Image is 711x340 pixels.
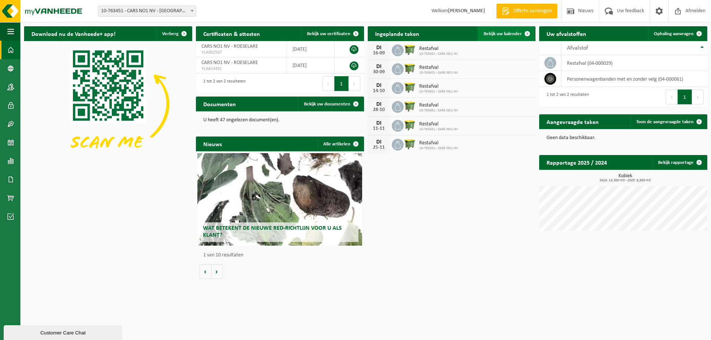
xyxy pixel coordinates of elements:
[349,76,360,91] button: Next
[419,71,458,75] span: 10-763451 - CARS NO1 NV
[201,60,258,65] span: CARS NO1 NV - ROESELARE
[98,6,196,17] span: 10-763451 - CARS NO1 NV - ROESELARE
[203,118,357,123] p: U heeft 47 ongelezen document(en).
[162,31,178,36] span: Verberg
[648,26,707,41] a: Ophaling aanvragen
[371,139,386,145] div: DI
[371,70,386,75] div: 30-09
[404,138,416,150] img: WB-1100-HPE-GN-50
[419,84,458,90] span: Restafval
[539,155,614,169] h2: Rapportage 2025 / 2024
[196,137,229,151] h2: Nieuws
[197,153,362,246] a: Wat betekent de nieuwe RED-richtlijn voor u als klant?
[371,88,386,94] div: 14-10
[630,114,707,129] a: Toon de aangevraagde taken
[539,26,594,41] h2: Uw afvalstoffen
[200,75,246,92] div: 1 tot 2 van 2 resultaten
[419,46,458,52] span: Restafval
[419,102,458,108] span: Restafval
[196,97,243,111] h2: Documenten
[368,26,427,41] h2: Ingeplande taken
[371,45,386,51] div: DI
[654,31,694,36] span: Ophaling aanvragen
[4,324,124,340] iframe: chat widget
[419,90,458,94] span: 10-763451 - CARS NO1 NV
[636,119,694,124] span: Toon de aangevraagde taken
[334,76,349,91] button: 1
[156,26,191,41] button: Verberg
[196,26,267,41] h2: Certificaten & attesten
[200,264,211,279] button: Vorige
[201,50,281,55] span: VLA902567
[511,7,554,15] span: Offerte aanvragen
[371,107,386,112] div: 28-10
[298,97,363,111] a: Bekijk uw documenten
[478,26,535,41] a: Bekijk uw kalender
[419,127,458,132] span: 10-763451 - CARS NO1 NV
[543,174,707,182] h3: Kubiek
[666,90,678,104] button: Previous
[24,41,192,167] img: Download de VHEPlus App
[404,119,416,131] img: WB-1100-HPE-GN-50
[652,155,707,170] a: Bekijk rapportage
[561,71,707,87] td: personenwagenbanden met en zonder velg (04-000061)
[692,90,704,104] button: Next
[301,26,363,41] a: Bekijk uw certificaten
[371,126,386,131] div: 11-11
[371,120,386,126] div: DI
[317,137,363,151] a: Alle artikelen
[371,83,386,88] div: DI
[404,43,416,56] img: WB-1100-HPE-GN-50
[448,8,485,14] strong: [PERSON_NAME]
[287,41,334,57] td: [DATE]
[419,140,458,146] span: Restafval
[24,26,123,41] h2: Download nu de Vanheede+ app!
[496,4,557,18] a: Offerte aanvragen
[567,45,588,51] span: Afvalstof
[419,121,458,127] span: Restafval
[484,31,522,36] span: Bekijk uw kalender
[419,108,458,113] span: 10-763451 - CARS NO1 NV
[371,145,386,150] div: 25-11
[539,114,606,129] h2: Aangevraagde taken
[203,253,360,258] p: 1 van 10 resultaten
[287,57,334,74] td: [DATE]
[307,31,350,36] span: Bekijk uw certificaten
[547,135,700,141] p: Geen data beschikbaar.
[404,81,416,94] img: WB-1100-HPE-GN-50
[419,52,458,56] span: 10-763451 - CARS NO1 NV
[201,66,281,72] span: VLA614491
[404,100,416,112] img: WB-1100-HPE-GN-50
[371,51,386,56] div: 16-09
[98,6,196,16] span: 10-763451 - CARS NO1 NV - ROESELARE
[561,55,707,71] td: restafval (04-000029)
[543,179,707,182] span: 2024: 14,300 m3 - 2025: 8,800 m3
[419,146,458,151] span: 10-763451 - CARS NO1 NV
[371,64,386,70] div: DI
[211,264,223,279] button: Volgende
[201,44,258,49] span: CARS NO1 NV - ROESELARE
[371,101,386,107] div: DI
[404,62,416,75] img: WB-1100-HPE-GN-50
[323,76,334,91] button: Previous
[304,102,350,107] span: Bekijk uw documenten
[203,225,342,238] span: Wat betekent de nieuwe RED-richtlijn voor u als klant?
[543,89,589,105] div: 1 tot 2 van 2 resultaten
[678,90,692,104] button: 1
[419,65,458,71] span: Restafval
